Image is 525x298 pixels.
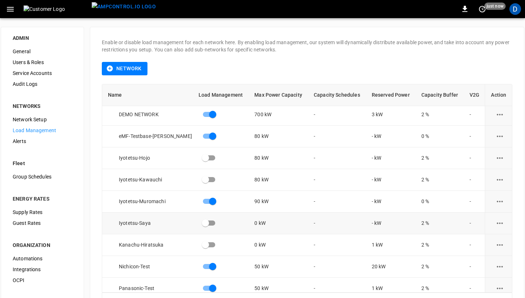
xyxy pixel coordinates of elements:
[7,114,78,125] div: Network Setup
[484,3,506,10] span: just now
[366,126,416,147] td: - kW
[416,147,464,169] td: 2 %
[308,104,366,126] td: -
[366,147,416,169] td: - kW
[416,84,464,106] th: Capacity Buffer
[108,111,193,118] div: DEMO NETWORK
[13,255,72,263] span: Automations
[13,242,72,249] div: ORGANIZATION
[249,234,308,256] td: 0 kW
[7,125,78,136] div: Load Management
[464,169,485,191] td: -
[491,106,509,123] button: load management options
[13,48,72,55] span: General
[308,147,366,169] td: -
[108,263,193,270] div: Nichicon-Test
[13,34,72,42] div: ADMIN
[308,213,366,234] td: -
[108,133,193,140] div: eMF-Testbase-[PERSON_NAME]
[308,191,366,213] td: -
[366,169,416,191] td: - kW
[464,84,485,106] th: V2G
[7,207,78,218] div: Supply Rates
[464,256,485,278] td: -
[249,213,308,234] td: 0 kW
[416,126,464,147] td: 0 %
[7,68,78,79] div: Service Accounts
[491,214,509,232] button: load management options
[464,191,485,213] td: -
[491,149,509,167] button: load management options
[416,169,464,191] td: 2 %
[13,102,72,110] div: NETWORKS
[509,3,521,15] div: profile-icon
[366,234,416,256] td: 1 kW
[491,127,509,145] button: load management options
[366,191,416,213] td: - kW
[464,147,485,169] td: -
[366,104,416,126] td: 3 kW
[249,126,308,147] td: 80 kW
[416,256,464,278] td: 2 %
[7,218,78,228] div: Guest Rates
[7,171,78,182] div: Group Schedules
[13,209,72,216] span: Supply Rates
[249,84,308,106] th: Max Power Capacity
[491,258,509,276] button: load management options
[416,191,464,213] td: 0 %
[366,256,416,278] td: 20 kW
[7,275,78,286] div: OCPI
[92,2,156,11] img: ampcontrol.io logo
[108,219,193,227] div: Iyotetsu-Saya
[13,70,72,77] span: Service Accounts
[491,193,509,210] button: load management options
[464,126,485,147] td: -
[491,171,509,189] button: load management options
[13,80,72,88] span: Audit Logs
[108,198,193,205] div: Iyotetsu-Muromachi
[7,136,78,147] div: Alerts
[13,277,72,284] span: OCPI
[7,253,78,264] div: Automations
[13,59,72,66] span: Users & Roles
[102,39,512,53] p: Enable or disable load management for each network here. By enabling load management, our system ...
[13,266,72,273] span: Integrations
[102,62,147,75] button: Network
[108,176,193,183] div: Iyotetsu-Kawauchi
[416,234,464,256] td: 2 %
[193,84,249,106] th: Load Management
[7,57,78,68] div: Users & Roles
[416,213,464,234] td: 2 %
[102,84,193,106] th: Name
[13,127,72,134] span: Load Management
[13,195,72,202] div: ENERGY RATES
[108,241,193,248] div: Kanachu-Hiratsuka
[485,84,512,106] th: Action
[249,169,308,191] td: 80 kW
[24,5,89,13] img: Customer Logo
[416,104,464,126] td: 2 %
[13,219,72,227] span: Guest Rates
[464,234,485,256] td: -
[108,154,193,161] div: Iyotetsu-Hojo
[7,79,78,89] div: Audit Logs
[7,264,78,275] div: Integrations
[464,104,485,126] td: -
[366,213,416,234] td: - kW
[308,256,366,278] td: -
[249,104,308,126] td: 700 kW
[13,116,72,123] span: Network Setup
[249,147,308,169] td: 80 kW
[7,46,78,57] div: General
[249,256,308,278] td: 50 kW
[464,213,485,234] td: -
[108,285,193,292] div: Panasonic-Test
[476,3,488,15] button: set refresh interval
[249,191,308,213] td: 90 kW
[366,84,416,106] th: Reserved Power
[13,160,72,167] div: Fleet
[491,236,509,254] button: load management options
[308,84,366,106] th: Capacity Schedules
[308,169,366,191] td: -
[491,280,509,297] button: load management options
